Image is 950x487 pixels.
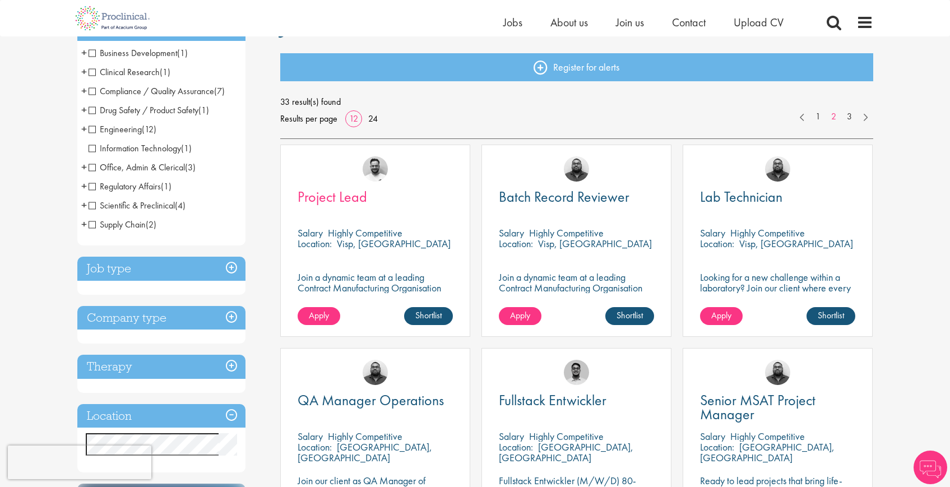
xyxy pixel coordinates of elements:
span: Senior MSAT Project Manager [700,391,815,424]
img: Ashley Bennett [765,156,790,182]
iframe: reCAPTCHA [8,446,151,479]
p: [GEOGRAPHIC_DATA], [GEOGRAPHIC_DATA] [298,440,432,464]
span: + [81,101,87,118]
a: Project Lead [298,190,453,204]
a: QA Manager Operations [298,393,453,407]
span: Information Technology [89,142,192,154]
a: 2 [826,110,842,123]
img: Timothy Deschamps [564,360,589,385]
span: Location: [298,440,332,453]
span: Business Development [89,47,177,59]
span: Regulatory Affairs [89,180,161,192]
a: Apply [298,307,340,325]
span: Apply [309,309,329,321]
span: Lab Technician [700,187,782,206]
span: Salary [298,226,323,239]
a: Contact [672,15,706,30]
span: (2) [146,219,156,230]
span: Salary [499,226,524,239]
span: Office, Admin & Clerical [89,161,185,173]
a: 24 [364,113,382,124]
span: Clinical Research [89,66,170,78]
p: Highly Competitive [328,430,402,443]
a: 3 [841,110,858,123]
span: Drug Safety / Product Safety [89,104,209,116]
a: Emile De Beer [363,156,388,182]
span: Compliance / Quality Assurance [89,85,214,97]
span: (1) [181,142,192,154]
a: About us [550,15,588,30]
span: (7) [214,85,225,97]
a: Fullstack Entwickler [499,393,654,407]
span: Drug Safety / Product Safety [89,104,198,116]
p: Looking for a new challenge within a laboratory? Join our client where every experiment brings us... [700,272,855,304]
span: Salary [298,430,323,443]
img: Ashley Bennett [765,360,790,385]
p: Highly Competitive [328,226,402,239]
a: Apply [700,307,743,325]
p: Highly Competitive [730,226,805,239]
span: + [81,216,87,233]
span: (1) [198,104,209,116]
a: Senior MSAT Project Manager [700,393,855,421]
span: (1) [161,180,172,192]
span: Engineering [89,123,156,135]
span: Information Technology [89,142,181,154]
a: 12 [345,113,362,124]
p: Visp, [GEOGRAPHIC_DATA] [337,237,451,250]
span: (4) [175,200,186,211]
span: Location: [298,237,332,250]
span: Scientific & Preclinical [89,200,175,211]
span: + [81,63,87,80]
span: Office, Admin & Clerical [89,161,196,173]
p: [GEOGRAPHIC_DATA], [GEOGRAPHIC_DATA] [700,440,835,464]
p: Visp, [GEOGRAPHIC_DATA] [538,237,652,250]
span: 33 result(s) found [280,94,873,110]
span: + [81,82,87,99]
span: (3) [185,161,196,173]
span: Scientific & Preclinical [89,200,186,211]
a: Jobs [503,15,522,30]
span: + [81,120,87,137]
a: Join us [616,15,644,30]
span: Supply Chain [89,219,146,230]
span: Upload CV [734,15,784,30]
span: QA Manager Operations [298,391,444,410]
span: Supply Chain [89,219,156,230]
a: Shortlist [404,307,453,325]
a: Shortlist [807,307,855,325]
h3: Company type [77,306,245,330]
img: Ashley Bennett [363,360,388,385]
span: Fullstack Entwickler [499,391,606,410]
span: Salary [499,430,524,443]
span: Location: [700,237,734,250]
a: Register for alerts [280,53,873,81]
a: Apply [499,307,541,325]
p: [GEOGRAPHIC_DATA], [GEOGRAPHIC_DATA] [499,440,633,464]
p: Join a dynamic team at a leading Contract Manufacturing Organisation and contribute to groundbrea... [499,272,654,314]
h3: Job type [77,257,245,281]
span: Regulatory Affairs [89,180,172,192]
span: Location: [700,440,734,453]
a: Lab Technician [700,190,855,204]
span: Salary [700,226,725,239]
img: Chatbot [914,451,947,484]
span: Location: [499,440,533,453]
span: Location: [499,237,533,250]
span: + [81,197,87,214]
h3: Therapy [77,355,245,379]
img: Ashley Bennett [564,156,589,182]
span: Business Development [89,47,188,59]
span: Batch Record Reviewer [499,187,629,206]
p: Highly Competitive [730,430,805,443]
a: Shortlist [605,307,654,325]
